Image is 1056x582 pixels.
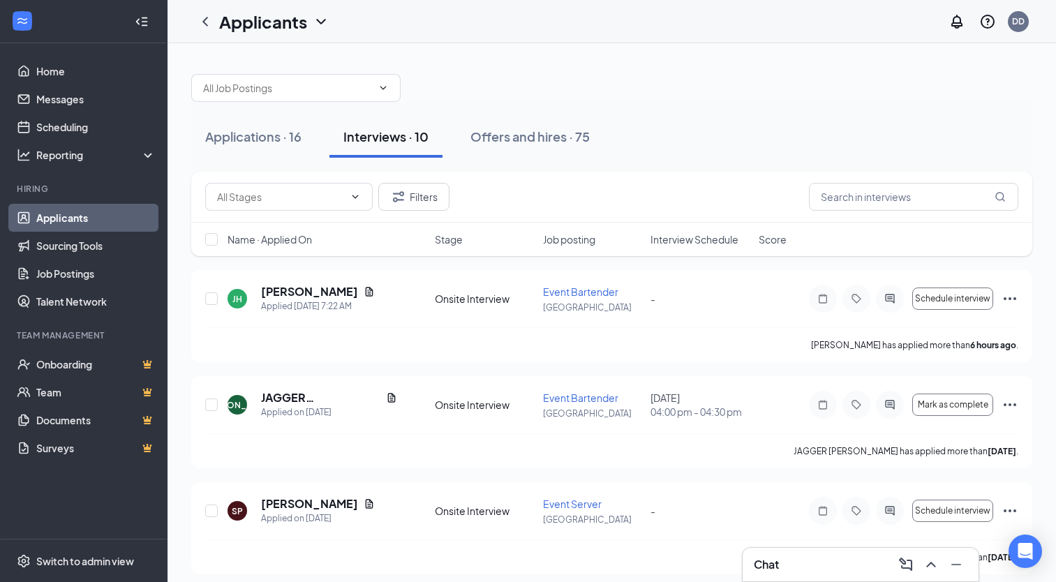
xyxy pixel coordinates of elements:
[36,85,156,113] a: Messages
[754,557,779,572] h3: Chat
[261,496,358,512] h5: [PERSON_NAME]
[36,554,134,568] div: Switch to admin view
[979,13,996,30] svg: QuestionInfo
[949,13,965,30] svg: Notifications
[815,293,831,304] svg: Note
[543,498,602,510] span: Event Server
[203,80,372,96] input: All Job Postings
[313,13,329,30] svg: ChevronDown
[470,128,590,145] div: Offers and hires · 75
[217,189,344,204] input: All Stages
[915,294,990,304] span: Schedule interview
[650,232,738,246] span: Interview Schedule
[915,506,990,516] span: Schedule interview
[882,505,898,516] svg: ActiveChat
[995,191,1006,202] svg: MagnifyingGlass
[228,232,312,246] span: Name · Applied On
[261,405,397,419] div: Applied on [DATE]
[882,293,898,304] svg: ActiveChat
[390,188,407,205] svg: Filter
[343,128,429,145] div: Interviews · 10
[36,288,156,315] a: Talent Network
[918,400,988,410] span: Mark as complete
[815,505,831,516] svg: Note
[543,301,643,313] p: [GEOGRAPHIC_DATA]
[811,339,1018,351] p: [PERSON_NAME] has applied more than .
[1002,290,1018,307] svg: Ellipses
[898,556,914,573] svg: ComposeMessage
[948,556,965,573] svg: Minimize
[650,391,750,419] div: [DATE]
[232,293,242,305] div: JH
[232,505,243,517] div: SP
[350,191,361,202] svg: ChevronDown
[809,183,1018,211] input: Search in interviews
[920,553,942,576] button: ChevronUp
[435,504,535,518] div: Onsite Interview
[988,446,1016,456] b: [DATE]
[261,512,375,525] div: Applied on [DATE]
[650,405,750,419] span: 04:00 pm - 04:30 pm
[378,82,389,94] svg: ChevronDown
[202,399,274,411] div: [PERSON_NAME]
[1002,502,1018,519] svg: Ellipses
[197,13,214,30] svg: ChevronLeft
[36,232,156,260] a: Sourcing Tools
[261,390,380,405] h5: JAGGER [PERSON_NAME]
[1012,15,1025,27] div: DD
[988,552,1016,562] b: [DATE]
[543,408,643,419] p: [GEOGRAPHIC_DATA]
[36,406,156,434] a: DocumentsCrown
[17,148,31,162] svg: Analysis
[15,14,29,28] svg: WorkstreamLogo
[364,286,375,297] svg: Document
[36,434,156,462] a: SurveysCrown
[1009,535,1042,568] div: Open Intercom Messenger
[36,57,156,85] a: Home
[36,148,156,162] div: Reporting
[912,394,993,416] button: Mark as complete
[895,553,917,576] button: ComposeMessage
[848,399,865,410] svg: Tag
[882,399,898,410] svg: ActiveChat
[17,183,153,195] div: Hiring
[543,391,618,404] span: Event Bartender
[435,292,535,306] div: Onsite Interview
[17,554,31,568] svg: Settings
[794,445,1018,457] p: JAGGER [PERSON_NAME] has applied more than .
[945,553,967,576] button: Minimize
[378,183,449,211] button: Filter Filters
[435,232,463,246] span: Stage
[650,505,655,517] span: -
[912,288,993,310] button: Schedule interview
[364,498,375,509] svg: Document
[543,232,595,246] span: Job posting
[205,128,302,145] div: Applications · 16
[543,514,643,525] p: [GEOGRAPHIC_DATA]
[386,392,397,403] svg: Document
[36,350,156,378] a: OnboardingCrown
[970,340,1016,350] b: 6 hours ago
[435,398,535,412] div: Onsite Interview
[650,292,655,305] span: -
[36,113,156,141] a: Scheduling
[17,329,153,341] div: Team Management
[135,15,149,29] svg: Collapse
[219,10,307,33] h1: Applicants
[923,556,939,573] svg: ChevronUp
[912,500,993,522] button: Schedule interview
[261,284,358,299] h5: [PERSON_NAME]
[543,285,618,298] span: Event Bartender
[36,378,156,406] a: TeamCrown
[261,299,375,313] div: Applied [DATE] 7:22 AM
[1002,396,1018,413] svg: Ellipses
[848,505,865,516] svg: Tag
[815,399,831,410] svg: Note
[759,232,787,246] span: Score
[36,204,156,232] a: Applicants
[848,293,865,304] svg: Tag
[36,260,156,288] a: Job Postings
